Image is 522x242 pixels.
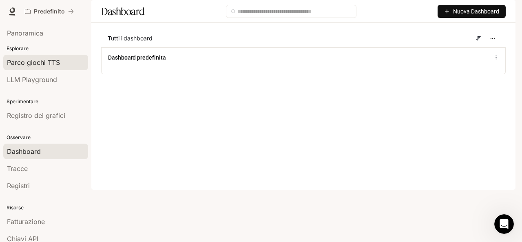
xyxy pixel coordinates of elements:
font: Dashboard [101,5,145,18]
iframe: Chat intercom in diretta [494,214,514,234]
font: Nuova Dashboard [453,8,499,15]
font: Tutti i dashboard [108,35,153,42]
font: Predefinito [34,8,65,15]
font: Dashboard predefinita [108,54,166,61]
button: Tutti gli spazi di lavoro [21,3,77,20]
button: Nuova Dashboard [438,5,506,18]
a: Dashboard predefinita [108,53,166,62]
